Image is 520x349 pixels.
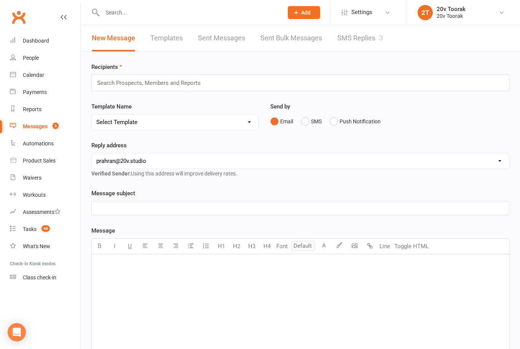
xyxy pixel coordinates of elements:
div: Tasks [23,226,37,232]
div: Payments [23,89,47,95]
a: Clubworx [9,8,28,27]
a: Tasks 48 [10,221,80,238]
div: Assessments [23,209,61,215]
button: Email [270,114,293,129]
label: Recipients [91,62,122,72]
a: Assessments [10,204,80,221]
button: H3 [244,239,259,254]
label: Message [91,226,115,235]
div: 20v Toorak [437,13,466,19]
a: Automations [10,135,80,152]
button: H2 [229,239,244,254]
div: What's New [23,243,50,249]
div: People [23,55,39,61]
div: Workouts [23,192,46,198]
a: Reports [10,101,80,118]
div: Open Intercom Messenger [8,323,26,341]
span: U [128,243,132,250]
button: H1 [214,239,229,254]
label: Message subject [91,189,135,198]
div: Class check-in [23,274,56,280]
a: Dashboard [10,32,80,49]
div: Product Sales [23,158,56,164]
div: Automations [23,140,54,147]
button: Font [274,239,290,254]
button: U [122,239,137,254]
button: SMS [301,114,322,129]
button: Add [288,6,320,19]
a: What's New [10,238,80,255]
a: Waivers [10,169,80,186]
span: 3 [53,123,59,129]
a: Product Sales [10,152,80,169]
a: Messages 3 [10,118,80,135]
button: Line [377,239,392,254]
a: People [10,49,80,67]
span: Settings [351,4,372,21]
div: Reports [23,106,41,112]
a: Class kiosk mode [10,269,80,286]
button: A [316,239,332,254]
input: Default [292,241,314,251]
button: Toggle HTML [392,239,431,254]
a: Templates [150,25,183,51]
div: Waivers [23,175,41,181]
a: Payments [10,84,80,101]
div: Calendar [23,72,44,78]
a: Calendar [10,67,80,84]
label: Reply address [91,141,127,150]
button: H4 [259,239,274,254]
label: Send by [270,102,290,111]
label: Template Name [91,102,132,111]
input: Search Prospects, Members and Reports [96,78,208,88]
div: 3 [379,34,383,42]
input: Search... [100,7,278,18]
div: 2T [418,5,433,20]
button: Push Notification [330,114,381,129]
a: SMS Replies3 [337,25,383,51]
a: Workouts [10,186,80,204]
div: Messages [23,123,48,129]
a: New Message [92,25,135,51]
a: Sent Messages [198,25,245,51]
a: Sent Bulk Messages [260,25,322,51]
span: Add [301,10,311,16]
span: 48 [41,225,50,232]
span: Using this address will improve delivery rates. [91,171,237,177]
div: Dashboard [23,38,49,44]
strong: Verified Sender: [91,171,131,177]
div: 20v Toorak [437,6,466,13]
